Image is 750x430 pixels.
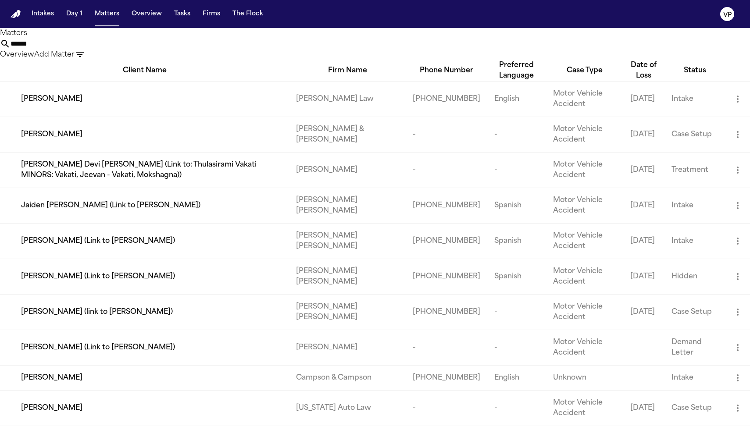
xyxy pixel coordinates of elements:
[487,152,546,188] td: -
[487,81,546,117] td: English
[487,294,546,330] td: -
[664,223,725,259] td: Intake
[546,152,623,188] td: Motor Vehicle Accident
[664,330,725,365] td: Demand Letter
[21,200,200,211] span: Jaiden [PERSON_NAME] (Link to [PERSON_NAME])
[664,65,725,76] div: Status
[406,294,487,330] td: [PHONE_NUMBER]
[664,259,725,294] td: Hidden
[623,152,664,188] td: [DATE]
[546,294,623,330] td: Motor Vehicle Accident
[487,117,546,152] td: -
[487,188,546,223] td: Spanish
[664,365,725,390] td: Intake
[289,65,405,76] div: Firm Name
[128,6,165,22] button: Overview
[406,330,487,365] td: -
[21,271,175,282] span: [PERSON_NAME] (Link to [PERSON_NAME])
[91,6,123,22] button: Matters
[664,117,725,152] td: Case Setup
[11,10,21,18] a: Home
[289,223,405,259] td: [PERSON_NAME] [PERSON_NAME]
[289,330,405,365] td: [PERSON_NAME]
[487,223,546,259] td: Spanish
[289,391,405,426] td: [US_STATE] Auto Law
[406,391,487,426] td: -
[546,223,623,259] td: Motor Vehicle Accident
[21,403,82,413] span: [PERSON_NAME]
[21,129,82,140] span: [PERSON_NAME]
[289,188,405,223] td: [PERSON_NAME] [PERSON_NAME]
[289,294,405,330] td: [PERSON_NAME] [PERSON_NAME]
[487,259,546,294] td: Spanish
[406,65,487,76] div: Phone Number
[623,391,664,426] td: [DATE]
[21,373,82,383] span: [PERSON_NAME]
[21,236,175,246] span: [PERSON_NAME] (Link to [PERSON_NAME])
[664,81,725,117] td: Intake
[11,10,21,18] img: Finch Logo
[406,188,487,223] td: [PHONE_NUMBER]
[623,117,664,152] td: [DATE]
[487,391,546,426] td: -
[406,152,487,188] td: -
[664,188,725,223] td: Intake
[289,152,405,188] td: [PERSON_NAME]
[546,330,623,365] td: Motor Vehicle Accident
[623,188,664,223] td: [DATE]
[21,307,173,317] span: [PERSON_NAME] (link to [PERSON_NAME])
[21,160,282,181] span: [PERSON_NAME] Devi [PERSON_NAME] (Link to: Thulasirami Vakati MINORS: Vakati, Jeevan - Vakati, Mo...
[487,60,546,81] div: Preferred Language
[199,6,224,22] button: Firms
[664,294,725,330] td: Case Setup
[546,65,623,76] div: Case Type
[546,188,623,223] td: Motor Vehicle Accident
[487,365,546,390] td: English
[406,81,487,117] td: [PHONE_NUMBER]
[546,259,623,294] td: Motor Vehicle Accident
[623,60,664,81] div: Date of Loss
[406,259,487,294] td: [PHONE_NUMBER]
[546,365,623,390] td: Unknown
[623,223,664,259] td: [DATE]
[229,6,267,22] button: The Flock
[289,365,405,390] td: Campson & Campson
[63,6,86,22] button: Day 1
[623,259,664,294] td: [DATE]
[546,81,623,117] td: Motor Vehicle Accident
[406,365,487,390] td: [PHONE_NUMBER]
[623,294,664,330] td: [DATE]
[21,342,175,353] span: [PERSON_NAME] (Link to [PERSON_NAME])
[289,259,405,294] td: [PERSON_NAME] [PERSON_NAME]
[623,81,664,117] td: [DATE]
[289,117,405,152] td: [PERSON_NAME] & [PERSON_NAME]
[664,152,725,188] td: Treatment
[487,330,546,365] td: -
[28,6,57,22] button: Intakes
[546,117,623,152] td: Motor Vehicle Accident
[289,81,405,117] td: [PERSON_NAME] Law
[34,50,75,60] button: Add Matter
[406,117,487,152] td: -
[171,6,194,22] button: Tasks
[664,391,725,426] td: Case Setup
[546,391,623,426] td: Motor Vehicle Accident
[21,94,82,104] span: [PERSON_NAME]
[406,223,487,259] td: [PHONE_NUMBER]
